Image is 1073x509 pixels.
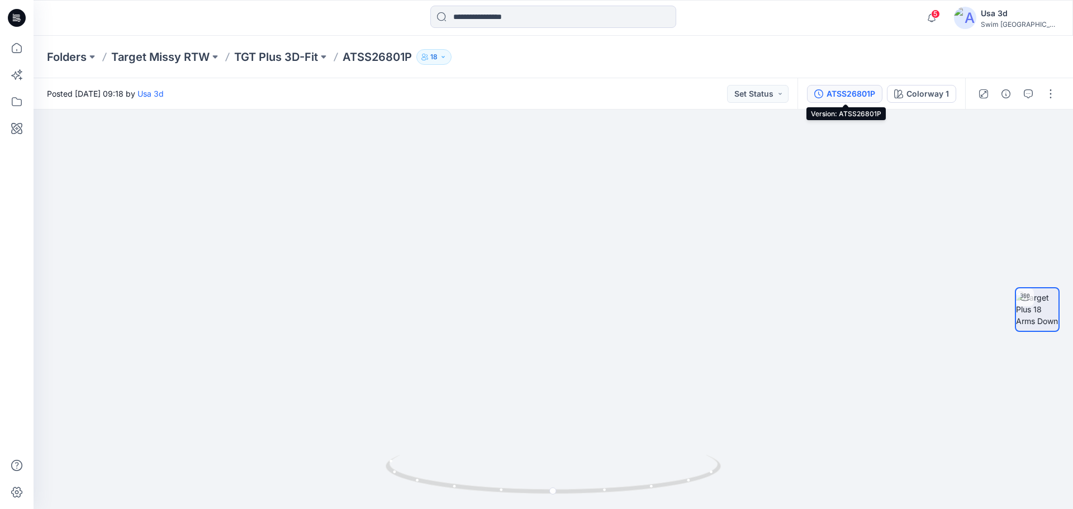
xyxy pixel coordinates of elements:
[997,85,1015,103] button: Details
[1016,292,1058,327] img: Target Plus 18 Arms Down
[981,7,1059,20] div: Usa 3d
[827,88,875,100] div: ATSS26801P
[807,85,882,103] button: ATSS26801P
[137,89,164,98] a: Usa 3d
[981,20,1059,28] div: Swim [GEOGRAPHIC_DATA]
[931,9,940,18] span: 5
[954,7,976,29] img: avatar
[111,49,210,65] a: Target Missy RTW
[47,49,87,65] a: Folders
[47,88,164,99] span: Posted [DATE] 09:18 by
[234,49,318,65] a: TGT Plus 3D-Fit
[416,49,452,65] button: 18
[887,85,956,103] button: Colorway 1
[430,51,438,63] p: 18
[906,88,949,100] div: Colorway 1
[343,49,412,65] p: ATSS26801P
